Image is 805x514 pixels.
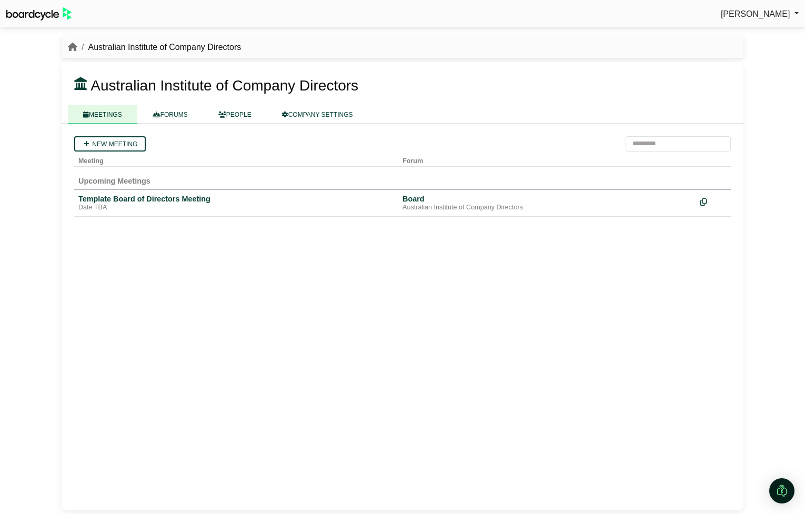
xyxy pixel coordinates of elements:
[77,41,241,54] li: Australian Institute of Company Directors
[402,204,692,212] div: Australian Institute of Company Directors
[74,166,731,189] td: Upcoming Meetings
[90,77,358,94] span: Australian Institute of Company Directors
[721,7,799,21] a: [PERSON_NAME]
[78,204,394,212] div: Date TBA
[402,194,692,212] a: Board Australian Institute of Company Directors
[68,41,241,54] nav: breadcrumb
[68,105,137,124] a: MEETINGS
[700,194,727,208] div: Make a copy
[78,194,394,204] div: Template Board of Directors Meeting
[398,152,696,167] th: Forum
[137,105,203,124] a: FORUMS
[74,136,146,152] a: New meeting
[74,152,398,167] th: Meeting
[267,105,368,124] a: COMPANY SETTINGS
[721,9,790,18] span: [PERSON_NAME]
[402,194,692,204] div: Board
[6,7,72,21] img: BoardcycleBlackGreen-aaafeed430059cb809a45853b8cf6d952af9d84e6e89e1f1685b34bfd5cb7d64.svg
[203,105,267,124] a: PEOPLE
[769,478,794,503] div: Open Intercom Messenger
[78,194,394,212] a: Template Board of Directors Meeting Date TBA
